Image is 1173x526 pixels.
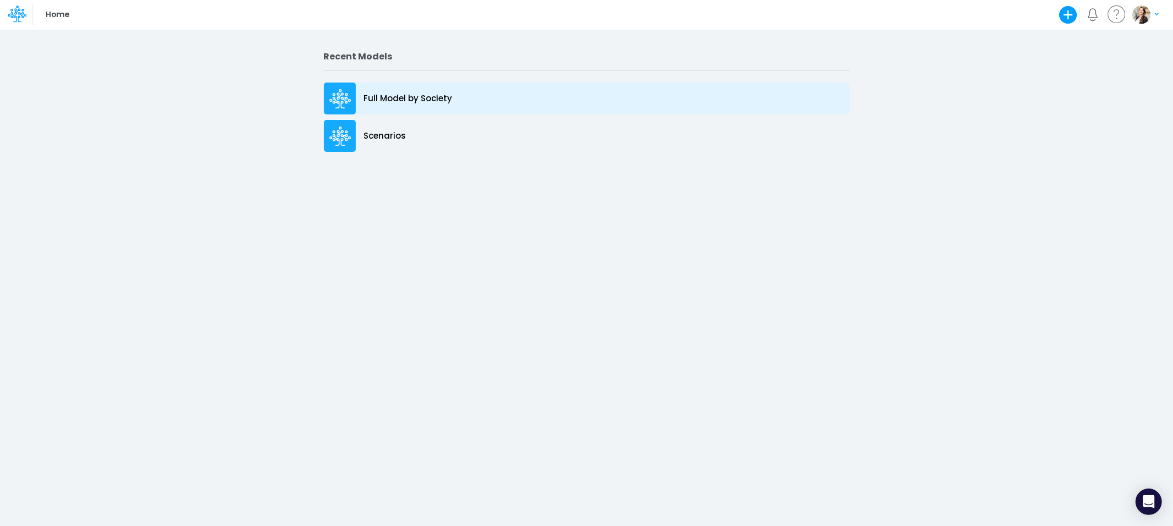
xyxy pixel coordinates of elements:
[46,9,69,21] p: Home
[324,51,850,62] h2: Recent Models
[1136,489,1162,515] div: Open Intercom Messenger
[1087,8,1099,21] a: Notifications
[324,117,850,155] a: Scenarios
[364,130,406,143] p: Scenarios
[324,80,850,117] a: Full Model by Society
[364,92,453,105] p: Full Model by Society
